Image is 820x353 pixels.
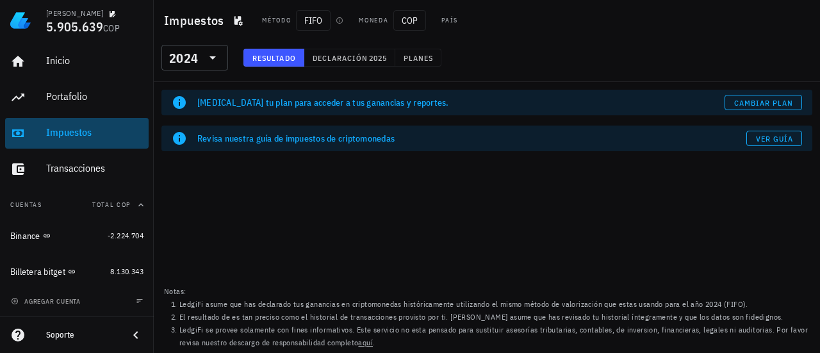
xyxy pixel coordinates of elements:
div: Binance [10,231,40,242]
button: CuentasTotal COP [5,190,149,220]
div: Moneda [359,15,388,26]
span: Planes [403,53,434,63]
span: FIFO [296,10,331,31]
span: [MEDICAL_DATA] tu plan para acceder a tus ganancias y reportes. [197,97,449,108]
span: Total COP [92,201,131,209]
span: -2.224.704 [108,231,143,240]
button: Declaración 2025 [304,49,395,67]
span: 2025 [368,53,387,63]
span: COP [103,22,120,34]
div: Soporte [46,330,118,340]
a: Impuestos [5,118,149,149]
div: Impuestos [46,126,143,138]
li: LedgiFi asume que has declarado tus ganancias en criptomonedas históricamente utilizando el mismo... [179,298,810,311]
span: 8.130.343 [110,267,143,276]
span: Resultado [252,53,296,63]
img: LedgiFi [10,10,31,31]
span: 5.905.639 [46,18,103,35]
button: agregar cuenta [8,295,86,308]
div: Transacciones [46,162,143,174]
div: Método [262,15,291,26]
div: avatar [792,10,812,31]
a: Ver guía [746,131,802,146]
span: agregar cuenta [13,297,81,306]
a: Transacciones [5,154,149,185]
span: COP [393,10,426,31]
footer: Notas: [154,281,820,353]
div: Portafolio [46,90,143,103]
button: Planes [395,49,442,67]
div: [PERSON_NAME] [46,8,103,19]
a: Inicio [5,46,149,77]
div: Inicio [46,54,143,67]
h1: Impuestos [164,10,229,31]
button: Resultado [243,49,304,67]
li: El resultado de es tan preciso como el historial de transacciones provisto por ti. [PERSON_NAME] ... [179,311,810,324]
span: Declaración [312,53,368,63]
div: 2024 [161,45,228,70]
a: Cambiar plan [725,95,802,110]
div: 2024 [169,52,198,65]
div: CO-icon [463,13,479,28]
a: Portafolio [5,82,149,113]
div: Revisa nuestra guía de impuestos de criptomonedas [197,132,746,145]
a: Binance -2.224.704 [5,220,149,251]
a: Billetera bitget 8.130.343 [5,256,149,287]
a: aquí [358,338,373,347]
span: Ver guía [755,134,794,144]
li: LedgiFi se provee solamente con fines informativos. Este servicio no esta pensado para sustituir ... [179,324,810,349]
div: País [441,15,458,26]
span: Cambiar plan [734,98,794,108]
div: Billetera bitget [10,267,65,277]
